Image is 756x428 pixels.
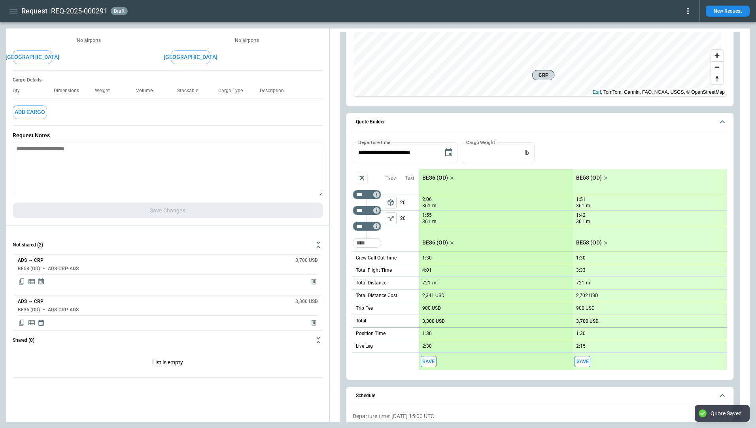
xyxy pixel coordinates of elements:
[405,175,414,182] p: Taxi
[576,267,586,273] p: 3:33
[48,307,79,312] h6: ADS-CRP-ADS
[421,356,437,367] button: Save
[356,318,366,324] h6: Total
[356,305,373,312] p: Trip Fee
[400,211,419,226] p: 20
[422,174,448,181] p: BE36 (OD)
[13,50,52,64] button: [GEOGRAPHIC_DATA]
[576,255,586,261] p: 1:30
[576,239,602,246] p: BE58 (OD)
[28,278,36,286] span: Display detailed quote content
[422,255,432,261] p: 1:30
[422,267,432,273] p: 4:01
[421,356,437,367] span: Save this aircraft quote and copy details to clipboard
[171,37,323,44] p: No airports
[13,37,164,44] p: No airports
[419,169,727,370] div: scrollable content
[711,73,723,84] button: Reset bearing to north
[18,258,43,263] h6: ADS → CRP
[112,8,126,14] span: draft
[432,203,438,209] p: mi
[353,206,381,215] div: Too short
[18,307,40,312] h6: BE36 (OD)
[18,266,40,271] h6: BE58 (OD)
[51,6,108,16] h2: REQ-2025-000291
[422,318,445,324] p: 3,300 USD
[576,280,584,286] p: 721
[576,293,598,299] p: 2,702 USD
[54,88,85,94] p: Dimensions
[38,319,45,327] span: Display quote schedule
[385,212,397,224] button: left aligned
[48,266,79,271] h6: ADS-CRP-ADS
[353,238,381,248] div: Too short
[586,203,592,209] p: mi
[13,132,323,139] p: Request Notes
[171,50,210,64] button: [GEOGRAPHIC_DATA]
[576,343,586,349] p: 2:15
[356,255,397,261] p: Crew Call Out Time
[295,258,318,263] h6: 3,700 USD
[218,88,249,94] p: Cargo Type
[177,88,204,94] p: Stackable
[310,278,318,286] span: Delete quote
[356,393,375,398] h6: Schedule
[386,175,396,182] p: Type
[593,89,601,95] a: Esri
[586,280,592,286] p: mi
[576,305,595,311] p: 900 USD
[586,218,592,225] p: mi
[525,150,529,156] p: lb
[466,139,495,146] label: Cargo Weight
[21,6,47,16] h1: Request
[13,338,34,343] h6: Shared (0)
[136,88,159,94] p: Volume
[575,356,590,367] button: Save
[422,203,431,209] p: 361
[432,280,438,286] p: mi
[18,319,26,327] span: Copy quote content
[575,356,590,367] span: Save this aircraft quote and copy details to clipboard
[353,113,727,131] button: Quote Builder
[356,280,386,286] p: Total Distance
[422,331,432,337] p: 1:30
[13,254,323,330] div: Not shared (2)
[400,195,419,210] p: 20
[576,218,584,225] p: 361
[422,293,444,299] p: 2,341 USD
[422,239,448,246] p: BE36 (OD)
[310,319,318,327] span: Delete quote
[385,197,397,208] span: Type of sector
[13,242,43,248] h6: Not shared (2)
[356,119,385,125] h6: Quote Builder
[13,350,323,377] p: List is empty
[422,280,431,286] p: 721
[356,330,386,337] p: Position Time
[576,174,602,181] p: BE58 (OD)
[13,88,26,94] p: Qty
[18,278,26,286] span: Copy quote content
[356,172,368,184] span: Aircraft selection
[260,88,290,94] p: Description
[13,350,323,377] div: Not shared (2)
[95,88,116,94] p: Weight
[576,331,586,337] p: 1:30
[353,413,727,420] p: Departure time: [DATE] 15:00 UTC
[385,197,397,208] button: left aligned
[353,142,727,370] div: Quote Builder
[387,199,395,206] span: package_2
[353,387,727,405] button: Schedule
[13,105,47,119] button: Add Cargo
[593,88,725,96] div: , TomTom, Garmin, FAO, NOAA, USGS, © OpenStreetMap
[28,319,36,327] span: Display detailed quote content
[358,139,391,146] label: Departure time
[706,6,750,17] button: New Request
[432,218,438,225] p: mi
[13,235,323,254] button: Not shared (2)
[422,197,432,203] p: 2:06
[422,305,441,311] p: 900 USD
[38,278,45,286] span: Display quote schedule
[18,299,43,304] h6: ADS → CRP
[13,77,323,83] h6: Cargo Details
[576,318,599,324] p: 3,700 USD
